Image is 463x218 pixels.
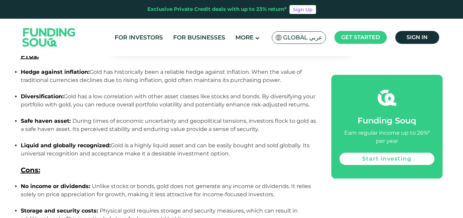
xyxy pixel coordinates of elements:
[113,32,165,43] a: For Investors
[395,31,439,44] a: Sign in
[340,129,434,145] div: Earn regular income up to 26%* per year
[235,34,253,41] span: More
[171,32,227,43] a: For Businesses
[21,182,316,207] p: Unlike stocks or bonds, gold does not generate any income or dividends. It relies solely on price...
[21,207,98,214] span: Storage and security costs:
[283,34,322,41] span: Global عربي
[340,153,434,165] a: Start investing
[276,35,282,40] img: SA Flag
[21,183,90,189] span: No income or dividends:
[378,88,396,107] img: fsicon
[21,166,40,174] span: Cons:
[358,116,416,125] span: Funding Souq
[407,34,428,40] span: Sign in
[341,34,380,40] span: Get started
[21,68,316,93] p: Gold has historically been a reliable hedge against inflation. When the value of traditional curr...
[16,20,82,54] img: Logo
[21,118,71,124] span: Safe haven asset:
[21,141,316,166] p: Gold is a highly liquid asset and can be easily bought and sold globally. Its universal recogniti...
[21,117,316,141] p: During times of economic uncertainty and geopolitical tensions, investors flock to gold as a safe...
[21,69,89,75] strong: Hedge against inflation:
[290,5,316,14] a: Sign Up
[21,93,316,117] p: Gold has a low correlation with other asset classes like stocks and bonds. By diversifying your p...
[21,93,64,100] strong: Diversification:
[147,5,287,13] div: Exclusive Private Credit deals with up to 23% return*
[21,142,111,149] strong: Liquid and globally recognized:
